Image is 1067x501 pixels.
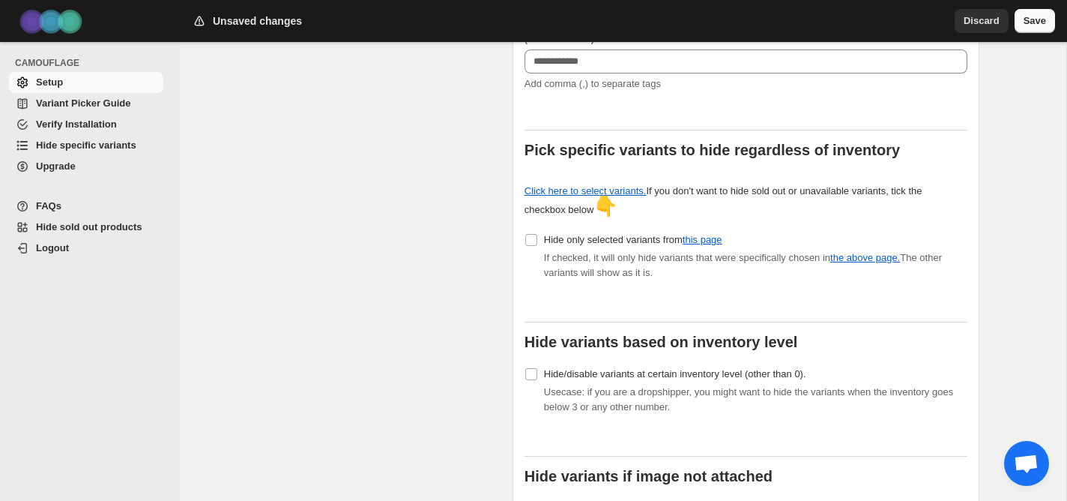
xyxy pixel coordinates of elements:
a: Hide specific variants [9,135,163,156]
a: Logout [9,238,163,259]
span: Upgrade [36,160,76,172]
a: Upgrade [9,156,163,177]
span: Usecase: if you are a dropshipper, you might want to hide the variants when the inventory goes be... [544,386,953,412]
span: Add comma (,) to separate tags [525,78,661,89]
a: Open chat [1004,441,1049,486]
b: Pick specific variants to hide regardless of inventory [525,142,900,158]
span: Hide/disable variants at certain inventory level (other than 0). [544,368,806,379]
span: Logout [36,242,69,253]
span: Save [1024,13,1046,28]
span: 👇 [593,195,617,217]
span: Hide specific variants [36,139,136,151]
span: FAQs [36,200,61,211]
span: Hide only selected variants from [544,234,722,245]
span: Verify Installation [36,118,117,130]
span: Discard [964,13,1000,28]
div: If you don't want to hide sold out or unavailable variants, tick the checkbox below [525,184,923,217]
a: Hide sold out products [9,217,163,238]
button: Discard [955,9,1009,33]
a: FAQs [9,196,163,217]
a: Verify Installation [9,114,163,135]
a: Setup [9,72,163,93]
h2: Unsaved changes [213,13,302,28]
span: Setup [36,76,63,88]
span: If checked, it will only hide variants that were specifically chosen in The other variants will s... [544,252,942,278]
span: Variant Picker Guide [36,97,130,109]
b: Hide variants based on inventory level [525,334,798,350]
b: Hide variants if image not attached [525,468,773,484]
a: the above page. [830,252,900,263]
span: CAMOUFLAGE [15,57,169,69]
button: Save [1015,9,1055,33]
a: Variant Picker Guide [9,93,163,114]
span: Hide sold out products [36,221,142,232]
a: this page [683,234,722,245]
a: Click here to select variants. [525,185,647,196]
